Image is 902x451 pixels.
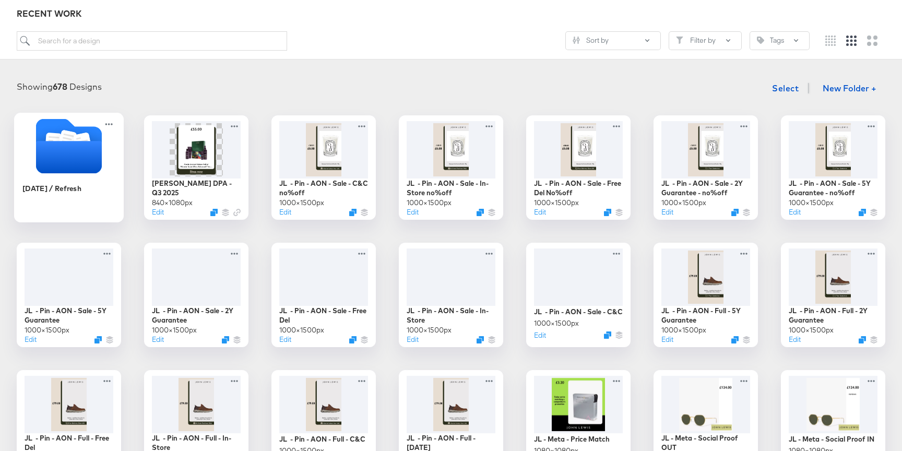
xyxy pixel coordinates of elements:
button: Duplicate [349,336,357,343]
div: [DATE] / Refresh [14,113,124,222]
div: JL - Pin - AON - Sale - In-Store [407,306,495,325]
div: JL - Pin - AON - Full - C&C [279,434,365,444]
div: JL - Pin - AON - Sale - 2Y Guarantee - no%off1000×1500pxEditDuplicate [654,115,758,220]
div: 1000 × 1500 px [661,325,706,335]
svg: Link [233,209,241,216]
svg: Duplicate [859,336,866,343]
svg: Duplicate [604,331,611,339]
div: JL - Pin - AON - Sale - C&C1000×1500pxEditDuplicate [526,243,631,347]
button: Edit [407,335,419,345]
button: Edit [661,207,673,217]
svg: Duplicate [349,209,357,216]
div: JL - Pin - AON - Sale - 2Y Guarantee1000×1500pxEditDuplicate [144,243,248,347]
div: JL - Pin - AON - Sale - Free Del1000×1500pxEditDuplicate [271,243,376,347]
div: JL - Meta - Price Match [534,434,610,444]
button: Edit [789,207,801,217]
button: SlidersSort by [565,31,661,50]
div: 1000 × 1500 px [789,325,834,335]
div: JL - Pin - AON - Full - 2Y Guarantee1000×1500pxEditDuplicate [781,243,885,347]
svg: Sliders [573,37,580,44]
button: Edit [152,335,164,345]
div: JL - Pin - AON - Full - 5Y Guarantee1000×1500pxEditDuplicate [654,243,758,347]
div: JL - Pin - AON - Sale - In-Store no%off [407,179,495,198]
button: Edit [279,207,291,217]
div: JL - Pin - AON - Sale - In-Store1000×1500pxEditDuplicate [399,243,503,347]
svg: Folder [14,118,124,173]
span: Select [772,81,799,96]
div: JL - Pin - AON - Sale - 2Y Guarantee [152,306,241,325]
div: JL - Pin - AON - Sale - Free Del No%off [534,179,623,198]
div: 1000 × 1500 px [152,325,197,335]
div: JL - Pin - AON - Sale - C&C no%off [279,179,368,198]
div: 1000 × 1500 px [407,325,452,335]
div: JL - Pin - AON - Full - 5Y Guarantee [661,306,750,325]
svg: Duplicate [477,336,484,343]
button: New Folder + [814,79,885,99]
div: 1000 × 1500 px [534,198,579,208]
div: JL - Pin - AON - Sale - Free Del [279,306,368,325]
button: Edit [534,330,546,340]
svg: Duplicate [604,209,611,216]
div: JL - Pin - AON - Sale - 2Y Guarantee - no%off [661,179,750,198]
svg: Large grid [867,35,877,46]
svg: Duplicate [210,209,218,216]
svg: Duplicate [731,209,739,216]
svg: Duplicate [477,209,484,216]
div: JL - Pin - AON - Full - 2Y Guarantee [789,306,877,325]
div: 1000 × 1500 px [279,198,324,208]
button: Select [768,78,803,99]
div: JL - Pin - AON - Sale - 5Y Guarantee [25,306,113,325]
div: JL - Pin - AON - Sale - C&C no%off1000×1500pxEditDuplicate [271,115,376,220]
div: [DATE] / Refresh [22,183,81,193]
button: TagTags [750,31,810,50]
svg: Duplicate [731,336,739,343]
div: JL - Pin - AON - Sale - In-Store no%off1000×1500pxEditDuplicate [399,115,503,220]
div: 1000 × 1500 px [407,198,452,208]
div: 1000 × 1500 px [279,325,324,335]
strong: 678 [53,81,67,92]
svg: Filter [676,37,683,44]
div: [PERSON_NAME] DPA - Q3 2025 [152,179,241,198]
div: 1000 × 1500 px [534,318,579,328]
button: Edit [789,335,801,345]
div: 1000 × 1500 px [25,325,69,335]
div: 1000 × 1500 px [789,198,834,208]
button: Edit [152,207,164,217]
svg: Duplicate [222,336,229,343]
div: JL - Pin - AON - Sale - C&C [534,307,623,317]
div: JL - Meta - Social Proof IN [789,434,874,444]
svg: Medium grid [846,35,857,46]
button: Edit [407,207,419,217]
input: Search for a design [17,31,287,51]
button: Edit [534,207,546,217]
div: Showing Designs [17,81,102,93]
svg: Small grid [825,35,836,46]
div: [PERSON_NAME] DPA - Q3 2025840×1080pxEditDuplicate [144,115,248,220]
div: RECENT WORK [17,8,885,20]
div: JL - Pin - AON - Sale - 5Y Guarantee1000×1500pxEditDuplicate [17,243,121,347]
button: Edit [279,335,291,345]
div: JL - Pin - AON - Sale - Free Del No%off1000×1500pxEditDuplicate [526,115,631,220]
div: 840 × 1080 px [152,198,193,208]
button: Edit [661,335,673,345]
div: JL - Pin - AON - Sale - 5Y Guarantee - no%off [789,179,877,198]
button: FilterFilter by [669,31,742,50]
div: JL - Pin - AON - Sale - 5Y Guarantee - no%off1000×1500pxEditDuplicate [781,115,885,220]
button: Edit [25,335,37,345]
svg: Duplicate [859,209,866,216]
svg: Duplicate [94,336,102,343]
div: 1000 × 1500 px [661,198,706,208]
svg: Tag [757,37,764,44]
